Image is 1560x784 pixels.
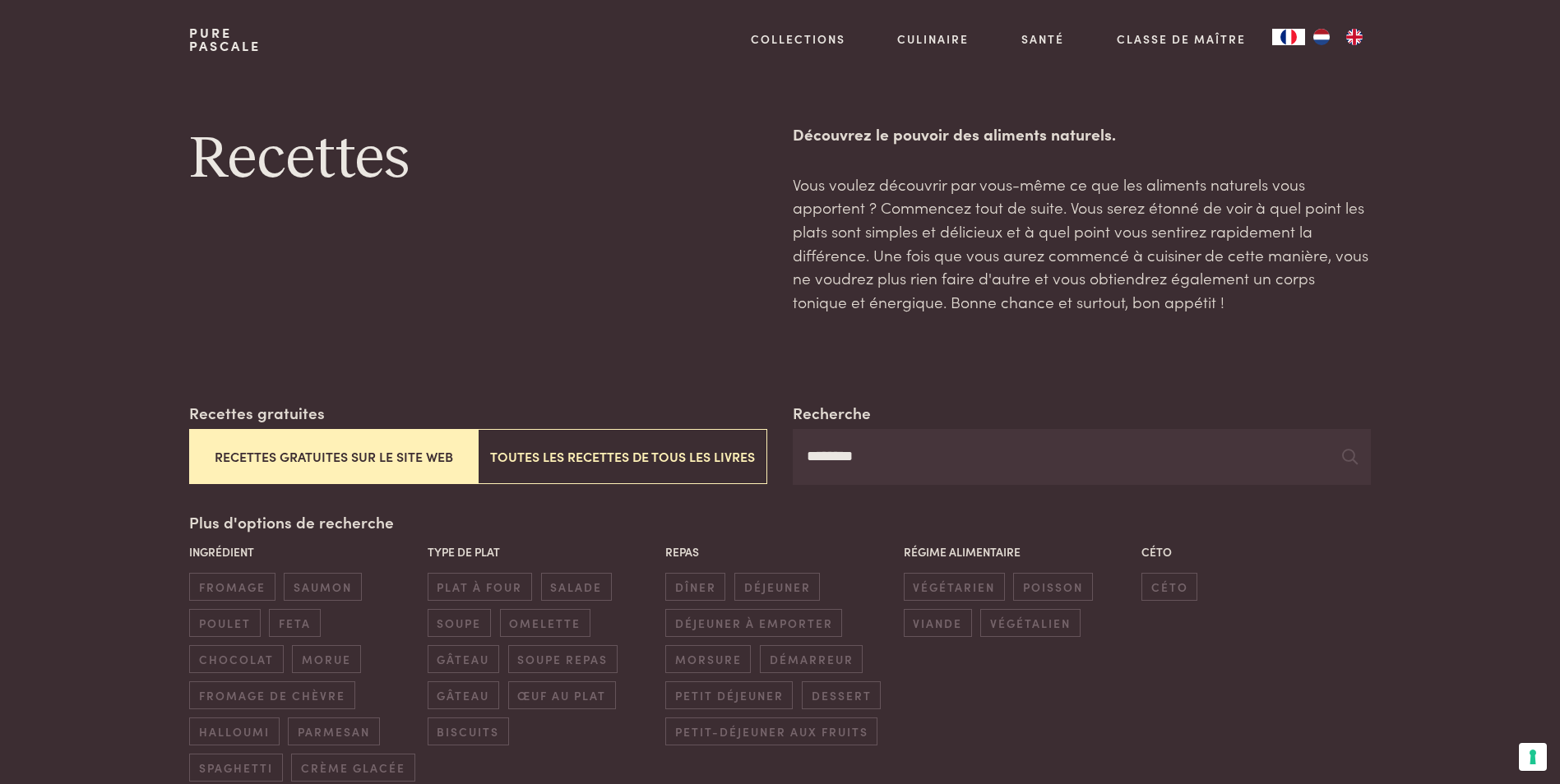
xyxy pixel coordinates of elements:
[751,30,845,48] a: Collections
[1021,30,1064,48] a: Santé
[189,609,260,636] span: poulet
[428,717,509,745] span: biscuits
[428,609,491,636] span: soupe
[793,173,1370,314] p: Vous voulez découvrir par vous-même ce que les aliments naturels vous apportent ? Commencez tout ...
[189,543,419,560] p: Ingrédient
[904,573,1005,600] span: végétarien
[802,681,881,708] span: dessert
[665,645,751,672] span: morsure
[189,429,478,484] button: Recettes gratuites sur le site web
[189,122,766,196] h1: Recettes
[508,645,618,672] span: soupe repas
[189,645,283,672] span: chocolat
[1141,543,1371,560] p: Céto
[1272,29,1371,45] aside: Language selected: Français
[665,717,877,745] span: petit-déjeuner aux fruits
[428,681,499,708] span: gâteau
[1272,29,1305,45] div: Language
[428,543,657,560] p: Type de plat
[189,754,282,781] span: spaghetti
[428,645,499,672] span: gâteau
[1519,743,1547,771] button: Vos préférences en matière de consentement pour les technologies de suivi
[665,543,895,560] p: Repas
[291,754,414,781] span: crème glacée
[793,122,1116,145] strong: Découvrez le pouvoir des aliments naturels.
[665,681,793,708] span: petit déjeuner
[189,573,275,600] span: fromage
[904,543,1133,560] p: Régime alimentaire
[284,573,361,600] span: saumon
[189,26,261,53] a: PurePascale
[269,609,320,636] span: feta
[1013,573,1092,600] span: poisson
[500,609,590,636] span: omelette
[734,573,820,600] span: déjeuner
[189,401,325,425] label: Recettes gratuites
[508,681,616,708] span: œuf au plat
[793,401,871,425] label: Recherche
[189,681,354,708] span: fromage de chèvre
[980,609,1080,636] span: végétalien
[1305,29,1338,45] a: NL
[292,645,360,672] span: morue
[189,717,279,745] span: halloumi
[1338,29,1371,45] a: EN
[1272,29,1305,45] a: FR
[897,30,969,48] a: Culinaire
[288,717,379,745] span: parmesan
[760,645,863,672] span: démarreur
[541,573,612,600] span: salade
[904,609,972,636] span: viande
[665,573,725,600] span: dîner
[1141,573,1197,600] span: céto
[1305,29,1371,45] ul: Language list
[1117,30,1246,48] a: Classe de maître
[665,609,842,636] span: déjeuner à emporter
[478,429,766,484] button: Toutes les recettes de tous les livres
[428,573,532,600] span: plat à four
